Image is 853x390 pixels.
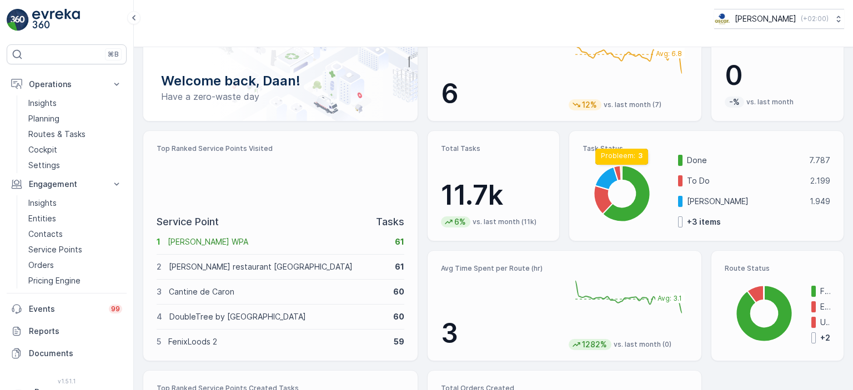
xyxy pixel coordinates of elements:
p: 3 [157,286,162,297]
a: Orders [24,257,127,273]
p: Service Point [157,214,219,230]
img: logo [7,9,29,31]
p: -% [728,97,741,108]
p: + 3 items [687,216,721,227]
a: Routes & Tasks [24,126,127,142]
a: Settings [24,158,127,173]
p: Pricing Engine [28,275,81,286]
p: 5 [157,336,161,347]
button: Operations [7,73,127,95]
p: Avg Time Spent per Route (hr) [441,264,560,273]
p: Total Tasks [441,144,546,153]
p: 11.7k [441,179,546,212]
p: Done [687,155,802,166]
p: To Do [687,175,803,186]
p: Operations [29,79,104,90]
p: Routes & Tasks [28,129,86,140]
a: Cockpit [24,142,127,158]
p: Insights [28,197,57,209]
p: FenixLoods 2 [168,336,387,347]
p: vs. last month (11k) [473,217,536,226]
p: 2.199 [810,175,830,186]
img: logo_light-DOdMpM7g.png [32,9,80,31]
p: vs. last month (7) [604,100,661,109]
p: 60 [393,286,404,297]
button: Engagement [7,173,127,195]
a: Planning [24,111,127,126]
p: 1.949 [810,196,830,207]
a: Events99 [7,298,127,320]
p: Undispatched [820,317,830,328]
p: 61 [395,261,404,272]
p: Task Status [583,144,830,153]
a: Documents [7,342,127,364]
p: 2 [157,261,162,272]
p: DoubleTree by [GEOGRAPHIC_DATA] [169,311,386,322]
p: Documents [29,348,122,359]
p: 59 [394,336,404,347]
a: Pricing Engine [24,273,127,288]
a: Reports [7,320,127,342]
button: [PERSON_NAME](+02:00) [714,9,844,29]
p: Route Status [725,264,830,273]
p: [PERSON_NAME] [687,196,802,207]
p: Cantine de Caron [169,286,386,297]
p: ⌘B [108,50,119,59]
p: 61 [395,236,404,247]
p: 7.787 [809,155,830,166]
p: [PERSON_NAME] [735,13,796,24]
p: 1282% [581,339,608,350]
a: Contacts [24,226,127,242]
p: 4 [157,311,162,322]
p: Have a zero-waste day [161,90,400,103]
a: Entities [24,211,127,226]
p: Reports [29,326,122,337]
p: Expired [820,301,830,312]
p: Tasks [376,214,404,230]
p: Entities [28,213,56,224]
p: Engagement [29,179,104,190]
p: + 2 [820,332,832,343]
p: Planning [28,113,59,124]
p: Welcome back, Daan! [161,72,400,90]
a: Insights [24,195,127,211]
p: vs. last month (0) [614,340,671,349]
p: 0 [725,59,830,92]
a: Service Points [24,242,127,257]
p: 60 [393,311,404,322]
p: vs. last month [746,98,794,107]
p: Finished [820,286,830,297]
p: [PERSON_NAME] restaurant [GEOGRAPHIC_DATA] [169,261,388,272]
a: Insights [24,95,127,111]
p: ( +02:00 ) [801,14,829,23]
p: 99 [111,305,120,313]
p: 1 [157,236,160,247]
p: 6% [453,216,467,227]
p: Events [29,303,102,315]
p: Contacts [28,229,63,240]
p: Orders [28,260,54,271]
img: basis-logo_rgb2x.png [714,13,730,25]
p: Insights [28,98,57,109]
p: Service Points [28,244,82,255]
span: v 1.51.1 [7,378,127,384]
p: Cockpit [28,144,57,155]
p: Top Ranked Service Points Visited [157,144,404,153]
p: 3 [441,317,560,350]
p: [PERSON_NAME] WPA [168,236,388,247]
p: 12% [581,99,598,110]
p: Settings [28,160,60,171]
p: 6 [441,77,560,110]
